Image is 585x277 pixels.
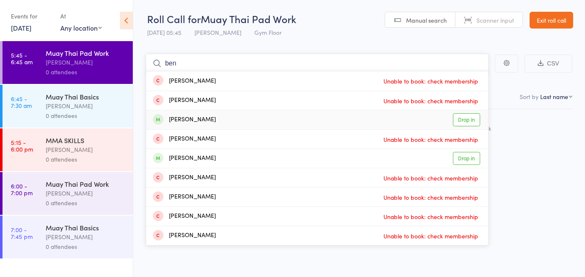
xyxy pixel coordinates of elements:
[381,210,480,223] span: Unable to book: check membership
[381,230,480,242] span: Unable to book: check membership
[453,152,480,165] a: Drop in
[476,16,514,24] span: Scanner input
[46,57,126,67] div: [PERSON_NAME]
[530,12,573,29] a: Exit roll call
[60,9,102,23] div: At
[11,183,33,196] time: 6:00 - 7:00 pm
[153,231,216,240] div: [PERSON_NAME]
[194,28,241,37] span: [PERSON_NAME]
[525,55,572,73] button: CSV
[46,111,126,120] div: 0 attendees
[153,173,216,183] div: [PERSON_NAME]
[153,192,216,202] div: [PERSON_NAME]
[46,179,126,188] div: Muay Thai Pad Work
[46,223,126,232] div: Muay Thai Basics
[11,95,32,109] time: 6:45 - 7:30 am
[147,28,181,37] span: [DATE] 05:45
[406,16,447,24] span: Manual search
[153,134,216,144] div: [PERSON_NAME]
[11,9,52,23] div: Events for
[201,12,296,26] span: Muay Thai Pad Work
[453,113,480,126] a: Drop in
[46,242,126,251] div: 0 attendees
[153,76,216,86] div: [PERSON_NAME]
[153,115,216,125] div: [PERSON_NAME]
[146,54,489,73] input: Search by name
[3,85,133,128] a: 6:45 -7:30 amMuay Thai Basics[PERSON_NAME]0 attendees
[147,12,201,26] span: Roll Call for
[46,67,126,77] div: 0 attendees
[540,92,568,101] div: Last name
[60,23,102,32] div: Any location
[11,226,33,240] time: 7:00 - 7:45 pm
[153,154,216,163] div: [PERSON_NAME]
[153,212,216,221] div: [PERSON_NAME]
[46,101,126,111] div: [PERSON_NAME]
[46,136,126,145] div: MMA SKILLS
[3,41,133,84] a: 5:45 -6:45 amMuay Thai Pad Work[PERSON_NAME]0 attendees
[3,216,133,259] a: 7:00 -7:45 pmMuay Thai Basics[PERSON_NAME]0 attendees
[46,188,126,198] div: [PERSON_NAME]
[381,75,480,87] span: Unable to book: check membership
[381,191,480,204] span: Unable to book: check membership
[46,232,126,242] div: [PERSON_NAME]
[381,133,480,146] span: Unable to book: check membership
[153,96,216,105] div: [PERSON_NAME]
[381,94,480,107] span: Unable to book: check membership
[3,128,133,171] a: 5:15 -6:00 pmMMA SKILLS[PERSON_NAME]0 attendees
[442,113,572,135] div: Style
[46,198,126,208] div: 0 attendees
[520,92,538,101] label: Sort by
[11,52,33,65] time: 5:45 - 6:45 am
[381,172,480,184] span: Unable to book: check membership
[3,172,133,215] a: 6:00 -7:00 pmMuay Thai Pad Work[PERSON_NAME]0 attendees
[445,125,569,131] div: Current / Next Rank
[46,92,126,101] div: Muay Thai Basics
[254,28,282,37] span: Gym Floor
[46,154,126,164] div: 0 attendees
[46,48,126,57] div: Muay Thai Pad Work
[46,145,126,154] div: [PERSON_NAME]
[11,139,33,152] time: 5:15 - 6:00 pm
[11,23,31,32] a: [DATE]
